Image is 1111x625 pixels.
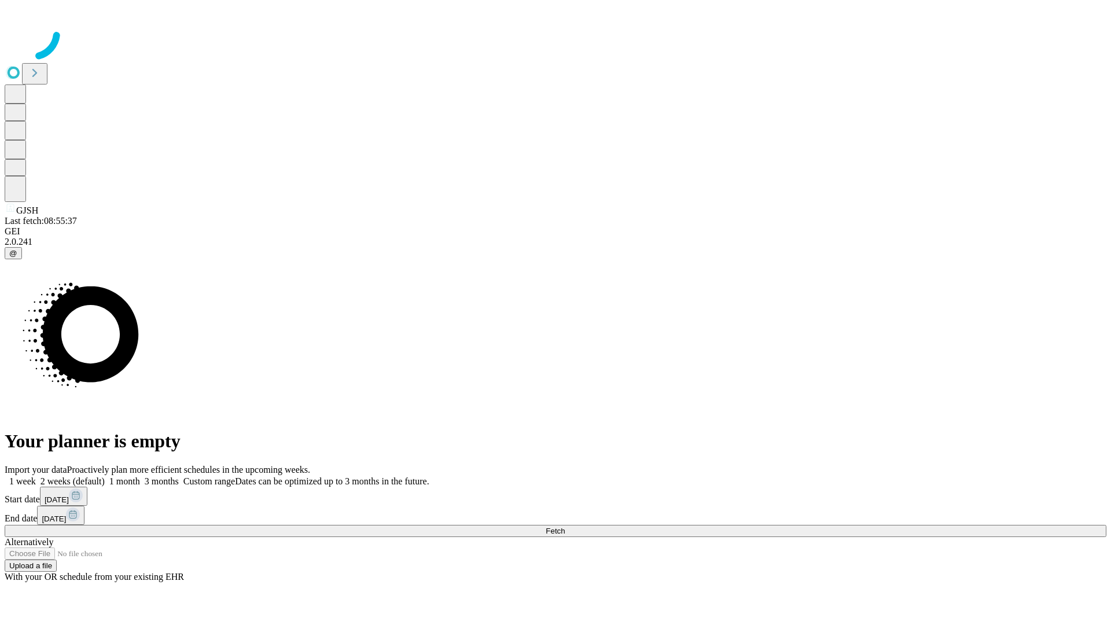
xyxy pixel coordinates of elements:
[5,465,67,475] span: Import your data
[40,487,87,506] button: [DATE]
[5,247,22,259] button: @
[5,525,1106,537] button: Fetch
[145,476,179,486] span: 3 months
[5,506,1106,525] div: End date
[5,537,53,547] span: Alternatively
[5,431,1106,452] h1: Your planner is empty
[5,216,77,226] span: Last fetch: 08:55:37
[5,487,1106,506] div: Start date
[9,476,36,486] span: 1 week
[67,465,310,475] span: Proactively plan more efficient schedules in the upcoming weeks.
[37,506,84,525] button: [DATE]
[235,476,429,486] span: Dates can be optimized up to 3 months in the future.
[5,560,57,572] button: Upload a file
[183,476,235,486] span: Custom range
[45,495,69,504] span: [DATE]
[5,226,1106,237] div: GEI
[546,527,565,535] span: Fetch
[5,237,1106,247] div: 2.0.241
[109,476,140,486] span: 1 month
[41,476,105,486] span: 2 weeks (default)
[16,205,38,215] span: GJSH
[42,514,66,523] span: [DATE]
[9,249,17,258] span: @
[5,572,184,582] span: With your OR schedule from your existing EHR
